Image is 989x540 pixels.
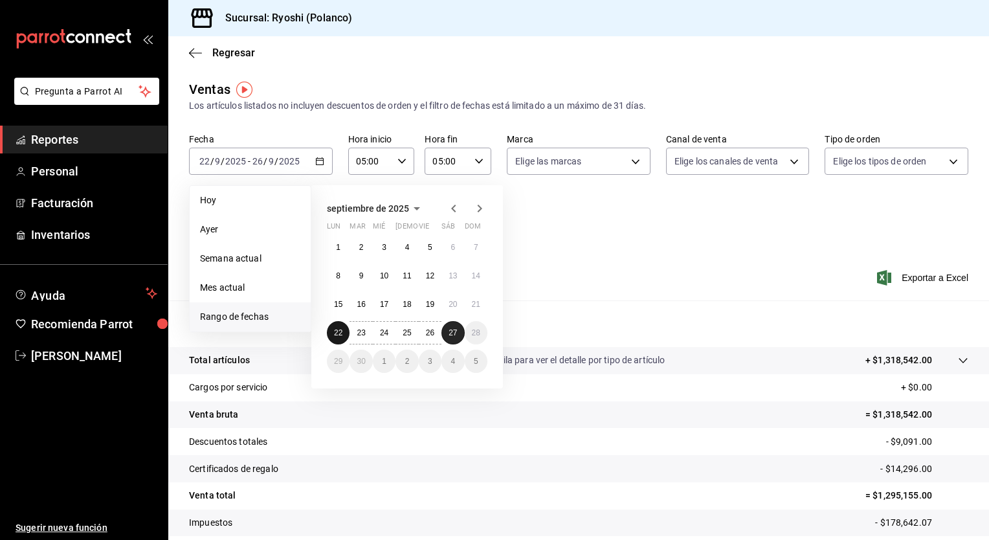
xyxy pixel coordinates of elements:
span: Hoy [200,194,300,207]
label: Hora fin [425,135,491,144]
span: septiembre de 2025 [327,203,409,214]
p: Total artículos [189,354,250,367]
abbr: miércoles [373,222,385,236]
abbr: sábado [441,222,455,236]
label: Hora inicio [348,135,415,144]
button: 3 de septiembre de 2025 [373,236,395,259]
p: Descuentos totales [189,435,267,449]
abbr: 16 de septiembre de 2025 [357,300,365,309]
input: ---- [225,156,247,166]
h3: Sucursal: Ryoshi (Polanco) [215,10,352,26]
span: - [248,156,250,166]
abbr: 27 de septiembre de 2025 [449,328,457,337]
button: 3 de octubre de 2025 [419,350,441,373]
abbr: 4 de septiembre de 2025 [405,243,410,252]
button: 1 de octubre de 2025 [373,350,395,373]
abbr: 14 de septiembre de 2025 [472,271,480,280]
button: 5 de septiembre de 2025 [419,236,441,259]
abbr: 2 de septiembre de 2025 [359,243,364,252]
button: Exportar a Excel [880,270,968,286]
span: [PERSON_NAME] [31,347,157,365]
p: - $9,091.00 [886,435,968,449]
button: 1 de septiembre de 2025 [327,236,350,259]
button: septiembre de 2025 [327,201,425,216]
span: Inventarios [31,226,157,243]
button: 16 de septiembre de 2025 [350,293,372,316]
p: + $0.00 [901,381,968,394]
abbr: 6 de septiembre de 2025 [450,243,455,252]
div: Los artículos listados no incluyen descuentos de orden y el filtro de fechas está limitado a un m... [189,99,968,113]
p: - $178,642.07 [875,516,968,530]
button: 10 de septiembre de 2025 [373,264,395,287]
button: 20 de septiembre de 2025 [441,293,464,316]
button: Regresar [189,47,255,59]
div: Ventas [189,80,230,99]
abbr: lunes [327,222,340,236]
label: Canal de venta [666,135,810,144]
span: Reportes [31,131,157,148]
input: ---- [278,156,300,166]
abbr: jueves [395,222,472,236]
p: - $14,296.00 [880,462,968,476]
input: -- [268,156,274,166]
span: Regresar [212,47,255,59]
button: 24 de septiembre de 2025 [373,321,395,344]
abbr: 20 de septiembre de 2025 [449,300,457,309]
abbr: 10 de septiembre de 2025 [380,271,388,280]
abbr: 30 de septiembre de 2025 [357,357,365,366]
span: Personal [31,163,157,180]
button: open_drawer_menu [142,34,153,44]
button: 8 de septiembre de 2025 [327,264,350,287]
p: Certificados de regalo [189,462,278,476]
button: 2 de octubre de 2025 [395,350,418,373]
button: 23 de septiembre de 2025 [350,321,372,344]
button: 29 de septiembre de 2025 [327,350,350,373]
abbr: 1 de septiembre de 2025 [336,243,340,252]
span: Recomienda Parrot [31,315,157,333]
abbr: 1 de octubre de 2025 [382,357,386,366]
button: 4 de octubre de 2025 [441,350,464,373]
p: Impuestos [189,516,232,530]
span: Facturación [31,194,157,212]
button: 12 de septiembre de 2025 [419,264,441,287]
abbr: 12 de septiembre de 2025 [426,271,434,280]
abbr: 25 de septiembre de 2025 [403,328,411,337]
abbr: 13 de septiembre de 2025 [449,271,457,280]
abbr: 11 de septiembre de 2025 [403,271,411,280]
abbr: viernes [419,222,429,236]
abbr: 5 de octubre de 2025 [474,357,478,366]
button: 15 de septiembre de 2025 [327,293,350,316]
button: 6 de septiembre de 2025 [441,236,464,259]
button: 27 de septiembre de 2025 [441,321,464,344]
p: Cargos por servicio [189,381,268,394]
span: Elige los tipos de orden [833,155,926,168]
abbr: 23 de septiembre de 2025 [357,328,365,337]
button: 7 de septiembre de 2025 [465,236,487,259]
button: 17 de septiembre de 2025 [373,293,395,316]
abbr: 3 de octubre de 2025 [428,357,432,366]
abbr: 28 de septiembre de 2025 [472,328,480,337]
abbr: 4 de octubre de 2025 [450,357,455,366]
span: / [274,156,278,166]
abbr: domingo [465,222,481,236]
p: = $1,295,155.00 [865,489,968,502]
a: Pregunta a Parrot AI [9,94,159,107]
span: Pregunta a Parrot AI [35,85,139,98]
abbr: 15 de septiembre de 2025 [334,300,342,309]
button: 25 de septiembre de 2025 [395,321,418,344]
p: + $1,318,542.00 [865,354,932,367]
button: 14 de septiembre de 2025 [465,264,487,287]
span: / [221,156,225,166]
label: Tipo de orden [825,135,968,144]
button: 26 de septiembre de 2025 [419,321,441,344]
abbr: 17 de septiembre de 2025 [380,300,388,309]
button: Pregunta a Parrot AI [14,78,159,105]
img: Tooltip marker [236,82,252,98]
abbr: 21 de septiembre de 2025 [472,300,480,309]
abbr: 3 de septiembre de 2025 [382,243,386,252]
span: Ayer [200,223,300,236]
button: 9 de septiembre de 2025 [350,264,372,287]
span: Rango de fechas [200,310,300,324]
